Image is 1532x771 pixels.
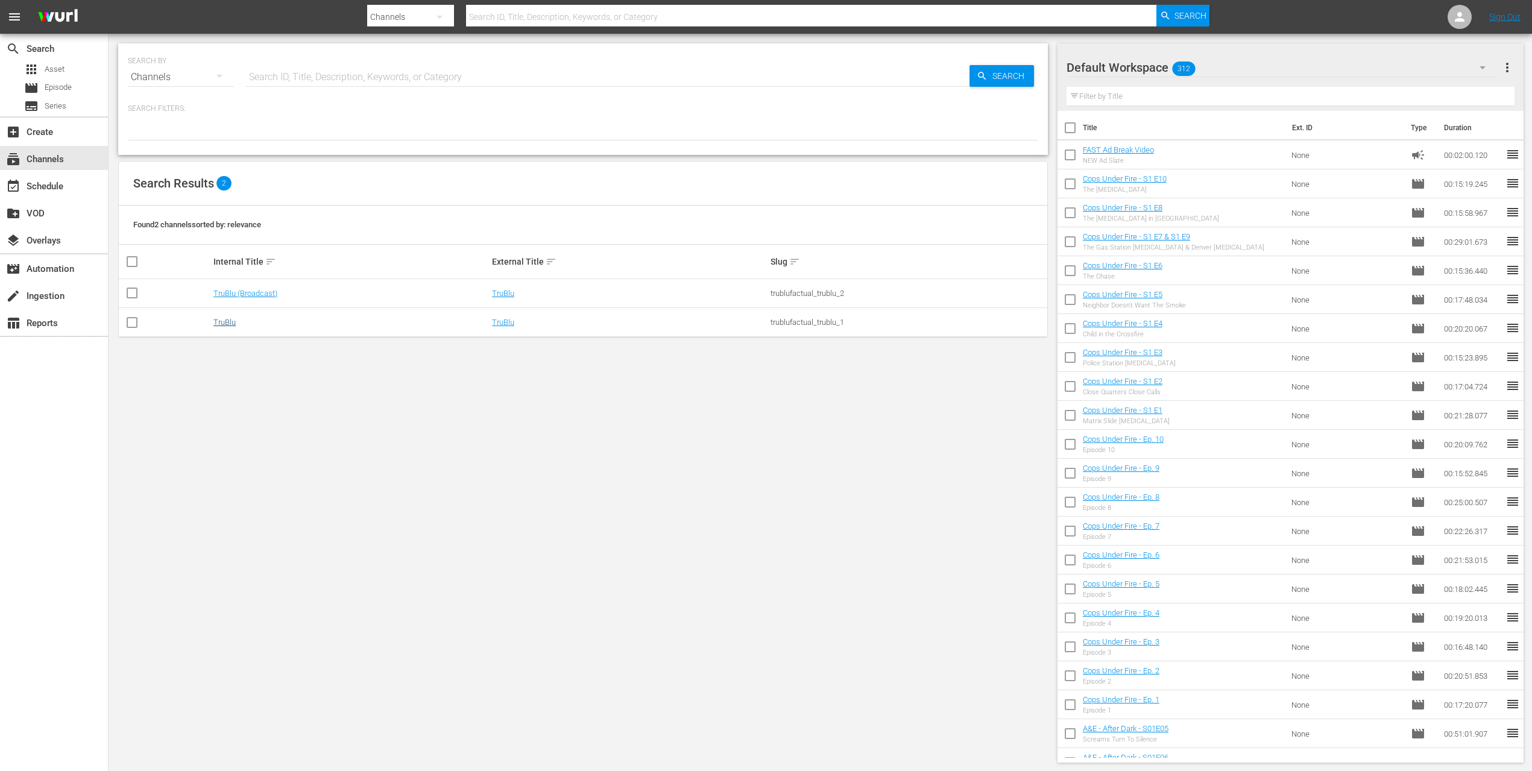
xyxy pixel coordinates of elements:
span: sort [265,256,276,267]
span: reorder [1505,321,1520,335]
span: reorder [1505,523,1520,538]
td: None [1287,198,1407,227]
span: Schedule [6,179,20,194]
span: Episode [1411,408,1425,423]
div: Default Workspace [1067,51,1497,84]
span: Episode [1411,379,1425,394]
span: Episode [1411,755,1425,770]
div: External Title [492,254,767,269]
td: 00:20:51.853 [1439,661,1505,690]
td: 00:51:01.907 [1439,719,1505,748]
span: Series [45,100,66,112]
div: Internal Title [213,254,488,269]
td: 00:22:26.317 [1439,517,1505,546]
span: reorder [1505,350,1520,364]
span: Automation [6,262,20,276]
span: Episode [1411,466,1425,480]
div: The Chase [1083,272,1162,280]
a: Cops Under Fire - S1 E7 & S1 E9 [1083,232,1190,241]
div: Matrix Slide [MEDICAL_DATA] [1083,417,1170,425]
span: 2 [216,176,232,190]
span: reorder [1505,292,1520,306]
a: Cops Under Fire - S1 E5 [1083,290,1162,299]
td: None [1287,661,1407,690]
td: 00:02:00.120 [1439,140,1505,169]
span: VOD [6,206,20,221]
span: Episode [1411,495,1425,509]
td: None [1287,343,1407,372]
a: Sign Out [1489,12,1521,22]
span: Search [6,42,20,56]
span: reorder [1505,755,1520,769]
a: Cops Under Fire - Ep. 1 [1083,695,1159,704]
div: Slug [771,254,1045,269]
span: Overlays [6,233,20,248]
span: reorder [1505,697,1520,711]
span: reorder [1505,147,1520,162]
span: Search [1174,5,1206,27]
span: Channels [6,152,20,166]
span: menu [7,10,22,24]
span: Episode [1411,350,1425,365]
span: Episode [1411,263,1425,278]
td: 00:15:58.967 [1439,198,1505,227]
span: reorder [1505,581,1520,596]
a: Cops Under Fire - Ep. 6 [1083,550,1159,559]
span: Create [6,125,20,139]
th: Ext. ID [1285,111,1404,145]
div: Episode 4 [1083,620,1159,628]
span: Ingestion [6,289,20,303]
a: TruBlu [213,318,236,327]
span: Episode [1411,234,1425,249]
span: reorder [1505,176,1520,190]
div: The [MEDICAL_DATA] [1083,186,1167,194]
span: Episode [1411,292,1425,307]
span: Episode [24,81,39,95]
a: TruBlu [492,289,514,298]
td: None [1287,256,1407,285]
span: Reports [6,316,20,330]
div: trublufactual_trublu_2 [771,289,1045,298]
span: Episode [1411,669,1425,683]
div: Episode 10 [1083,446,1164,454]
td: None [1287,401,1407,430]
span: reorder [1505,205,1520,219]
a: Cops Under Fire - S1 E2 [1083,377,1162,386]
td: 00:15:36.440 [1439,256,1505,285]
span: Ad [1411,148,1425,162]
td: None [1287,314,1407,343]
span: Asset [45,63,65,75]
span: Episode [1411,206,1425,220]
span: 312 [1172,56,1195,81]
td: 00:29:01.673 [1439,227,1505,256]
div: The [MEDICAL_DATA] in [GEOGRAPHIC_DATA] [1083,215,1219,222]
span: reorder [1505,234,1520,248]
span: reorder [1505,639,1520,653]
td: 00:17:20.077 [1439,690,1505,719]
span: reorder [1505,263,1520,277]
div: Channels [128,60,234,94]
td: 00:21:53.015 [1439,546,1505,574]
span: Episode [1411,437,1425,452]
td: None [1287,227,1407,256]
td: None [1287,169,1407,198]
a: TruBlu (Broadcast) [213,289,277,298]
span: reorder [1505,726,1520,740]
span: reorder [1505,668,1520,682]
a: Cops Under Fire - Ep. 8 [1083,492,1159,502]
a: Cops Under Fire - S1 E6 [1083,261,1162,270]
span: reorder [1505,379,1520,393]
a: FAST Ad Break Video [1083,145,1154,154]
th: Title [1083,111,1285,145]
a: TruBlu [492,318,514,327]
td: 00:15:52.845 [1439,459,1505,488]
a: Cops Under Fire - S1 E1 [1083,406,1162,415]
span: reorder [1505,465,1520,480]
td: 00:15:19.245 [1439,169,1505,198]
td: None [1287,719,1407,748]
div: Episode 8 [1083,504,1159,512]
button: more_vert [1500,53,1515,82]
span: Episode [1411,321,1425,336]
td: None [1287,546,1407,574]
div: The Gas Station [MEDICAL_DATA] & Denver [MEDICAL_DATA] [1083,244,1264,251]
